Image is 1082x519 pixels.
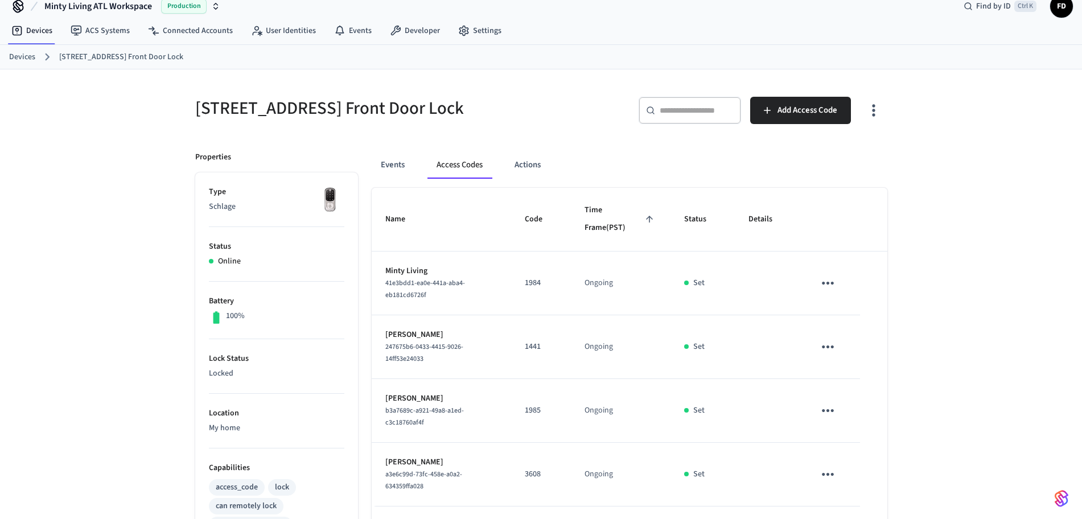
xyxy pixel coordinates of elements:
p: My home [209,422,344,434]
p: Schlage [209,201,344,213]
p: [PERSON_NAME] [385,456,497,468]
p: Set [693,405,705,417]
td: Ongoing [571,252,670,315]
a: [STREET_ADDRESS] Front Door Lock [59,51,183,63]
p: Lock Status [209,353,344,365]
div: ant example [372,151,887,179]
a: ACS Systems [61,20,139,41]
a: Settings [449,20,511,41]
span: Code [525,211,557,228]
p: Properties [195,151,231,163]
p: Set [693,468,705,480]
span: 247675b6-0433-4415-9026-14ff53e24033 [385,342,463,364]
div: access_code [216,481,258,493]
p: Minty Living [385,265,497,277]
span: Time Frame(PST) [585,201,657,237]
div: can remotely lock [216,500,277,512]
p: Locked [209,368,344,380]
div: lock [275,481,289,493]
button: Add Access Code [750,97,851,124]
span: Add Access Code [777,103,837,118]
img: Yale Assure Touchscreen Wifi Smart Lock, Satin Nickel, Front [316,186,344,215]
p: Type [209,186,344,198]
p: Status [209,241,344,253]
img: SeamLogoGradient.69752ec5.svg [1055,489,1068,508]
p: 1984 [525,277,557,289]
table: sticky table [372,188,887,506]
a: Connected Accounts [139,20,242,41]
td: Ongoing [571,443,670,506]
p: Battery [209,295,344,307]
a: Devices [2,20,61,41]
p: [PERSON_NAME] [385,329,497,341]
p: Location [209,407,344,419]
td: Ongoing [571,315,670,379]
p: 100% [226,310,245,322]
span: Name [385,211,420,228]
p: 1985 [525,405,557,417]
h5: [STREET_ADDRESS] Front Door Lock [195,97,534,120]
p: Online [218,256,241,267]
p: Set [693,341,705,353]
a: Developer [381,20,449,41]
td: Ongoing [571,379,670,443]
p: 1441 [525,341,557,353]
button: Access Codes [427,151,492,179]
span: Status [684,211,721,228]
span: a3e6c99d-73fc-458e-a0a2-634359ffa028 [385,469,462,491]
span: 41e3bdd1-ea0e-441a-aba4-eb181cd6726f [385,278,465,300]
span: b3a7689c-a921-49a8-a1ed-c3c18760af4f [385,406,464,427]
p: Capabilities [209,462,344,474]
a: Events [325,20,381,41]
button: Actions [505,151,550,179]
span: Ctrl K [1014,1,1036,12]
p: [PERSON_NAME] [385,393,497,405]
p: Set [693,277,705,289]
button: Events [372,151,414,179]
span: Details [748,211,787,228]
a: User Identities [242,20,325,41]
a: Devices [9,51,35,63]
p: 3608 [525,468,557,480]
span: Find by ID [976,1,1011,12]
